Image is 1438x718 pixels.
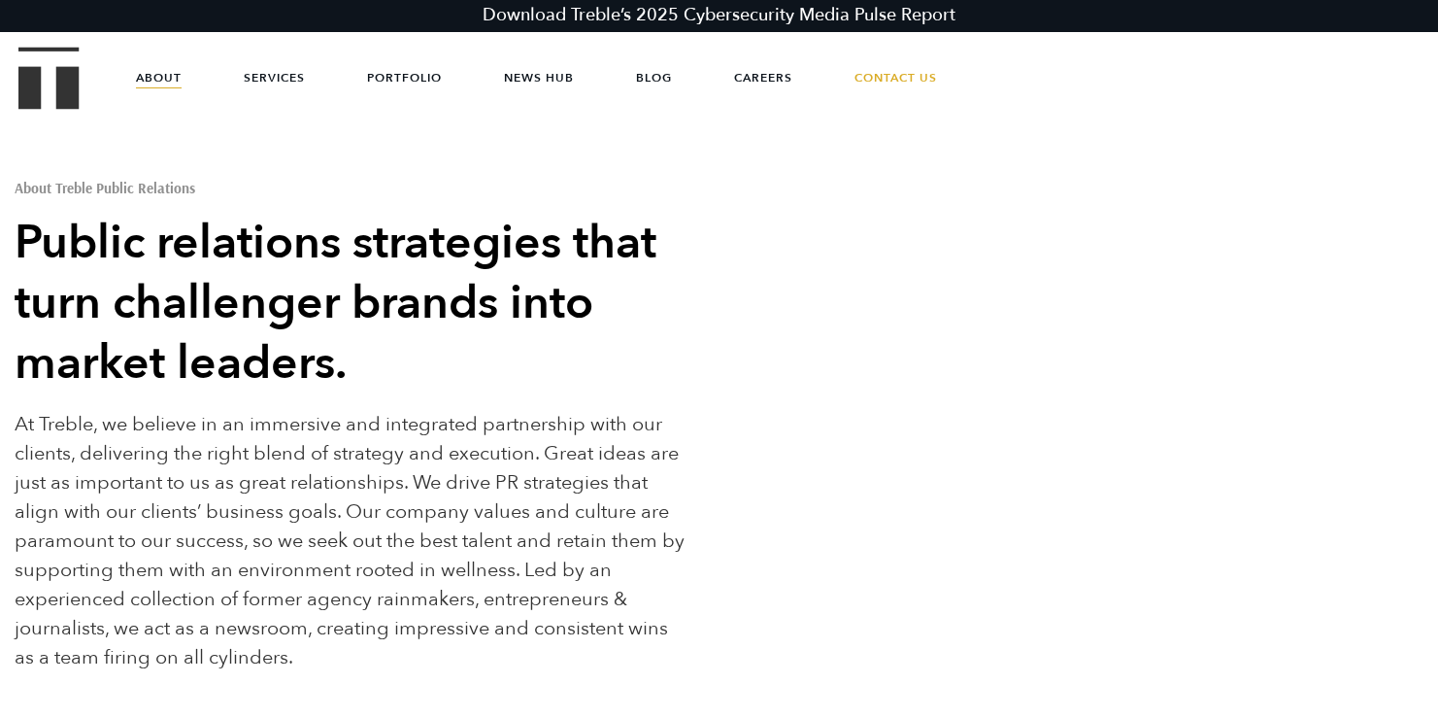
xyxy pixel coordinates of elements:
[136,49,182,107] a: About
[504,49,574,107] a: News Hub
[734,49,792,107] a: Careers
[244,49,305,107] a: Services
[15,410,686,672] p: At Treble, we believe in an immersive and integrated partnership with our clients, delivering the...
[15,213,686,393] h2: Public relations strategies that turn challenger brands into market leaders.
[854,49,937,107] a: Contact Us
[18,47,80,109] img: Treble logo
[636,49,672,107] a: Blog
[15,181,686,195] h1: About Treble Public Relations
[367,49,442,107] a: Portfolio
[19,49,78,108] a: Treble Homepage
